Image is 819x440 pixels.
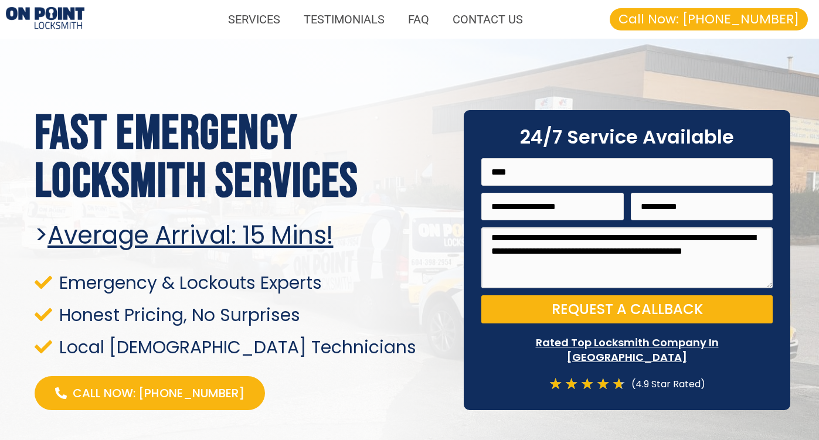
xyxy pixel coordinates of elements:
[35,221,450,250] h2: >
[396,6,441,33] a: FAQ
[565,376,578,392] i: ★
[610,8,808,30] a: Call Now: [PHONE_NUMBER]
[96,6,535,33] nav: Menu
[56,307,300,323] span: Honest Pricing, No Surprises
[481,158,773,330] form: On Point Locksmith
[73,385,244,401] span: Call Now: [PHONE_NUMBER]
[56,339,416,355] span: Local [DEMOGRAPHIC_DATA] Technicians
[292,6,396,33] a: TESTIMONIALS
[596,376,610,392] i: ★
[549,376,626,392] div: 4.7/5
[47,218,334,253] u: Average arrival: 15 Mins!
[619,13,799,26] span: Call Now: [PHONE_NUMBER]
[481,335,773,364] p: Rated Top Locksmith Company In [GEOGRAPHIC_DATA]
[552,302,703,316] span: Request a Callback
[626,376,705,392] div: (4.9 Star Rated)
[6,7,84,31] img: Emergency Locksmiths 1
[35,376,265,410] a: Call Now: [PHONE_NUMBER]
[481,295,773,323] button: Request a Callback
[580,376,594,392] i: ★
[56,275,322,291] span: Emergency & Lockouts Experts
[216,6,292,33] a: SERVICES
[35,110,450,206] h1: Fast Emergency locksmith services
[549,376,562,392] i: ★
[441,6,535,33] a: CONTACT US
[481,128,773,146] h2: 24/7 Service Available
[612,376,626,392] i: ★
